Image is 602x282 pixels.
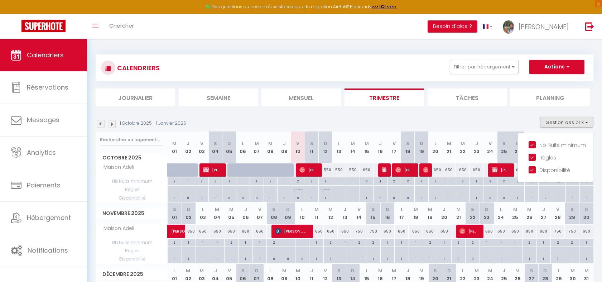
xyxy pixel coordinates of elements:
div: 750 [551,225,565,238]
abbr: M [229,206,233,213]
th: 10 [295,202,309,224]
th: 09 [281,202,295,224]
a: Chercher [104,14,139,39]
div: 0 [415,194,428,201]
div: 1 [429,194,442,201]
abbr: D [187,206,191,213]
abbr: M [328,206,333,213]
button: Gestion des prix [540,117,593,128]
th: 07 [252,202,267,224]
div: 1 [352,255,366,262]
div: 1 [374,177,387,184]
abbr: J [187,140,189,147]
div: 0 [525,194,538,201]
abbr: M [527,206,531,213]
abbr: M [215,206,219,213]
div: 0 [264,194,277,201]
div: 650 [511,163,524,177]
abbr: M [351,140,355,147]
img: Super Booking [21,20,66,32]
div: 0 [305,194,318,201]
div: 0 [168,255,182,262]
div: 1 [239,239,252,245]
div: 850 [522,225,537,238]
abbr: M [461,140,465,147]
div: 1 [494,239,508,245]
img: ... [503,20,514,34]
div: 650 [437,225,452,238]
abbr: M [268,140,273,147]
span: [PERSON_NAME] [492,163,510,177]
span: Chercher [109,22,134,29]
th: 30 [579,202,593,224]
abbr: V [200,140,203,147]
div: 650 [456,163,469,177]
th: 16 [374,132,387,163]
div: 750 [352,225,366,238]
th: 11 [305,132,318,163]
p: No Checkout [293,186,303,192]
div: 0 [281,255,295,262]
div: 650 [196,225,210,238]
span: [PERSON_NAME] [459,224,478,238]
div: 2 [225,239,239,245]
div: 2 [267,239,281,245]
th: 06 [236,132,250,163]
abbr: J [379,140,382,147]
span: [PERSON_NAME] [171,221,188,234]
div: 650 [428,163,442,177]
span: Hébergement [27,213,71,222]
th: 20 [437,202,452,224]
th: 23 [469,132,483,163]
abbr: S [214,140,217,147]
div: 0 [483,194,497,201]
abbr: M [314,206,319,213]
span: Notifications [28,246,68,255]
div: 0 [250,194,263,201]
th: 21 [442,132,456,163]
div: 2 [452,239,466,245]
th: 17 [387,132,401,163]
th: 14 [346,132,360,163]
th: 08 [267,202,281,224]
abbr: M [447,140,451,147]
p: No Checkin [321,186,330,192]
th: 22 [456,132,469,163]
th: 18 [409,202,423,224]
p: 1 Octobre 2025 - 1 Janvier 2026 [120,120,186,127]
abbr: S [471,206,474,213]
th: 02 [182,202,196,224]
a: [PERSON_NAME] [168,225,182,238]
div: 650 [480,225,494,238]
li: Trimestre [345,89,424,106]
abbr: S [272,206,275,213]
li: Mensuel [261,89,341,106]
div: 1 [181,177,194,184]
abbr: J [244,206,247,213]
div: 0 [295,255,309,262]
th: 15 [366,202,380,224]
abbr: L [434,140,437,147]
div: 2 [497,177,511,184]
div: 0 [374,194,387,201]
abbr: J [283,140,286,147]
span: Règles [96,247,167,255]
div: 1 [511,177,524,184]
div: 1 [539,194,552,201]
div: 1 [442,194,456,201]
div: 650 [423,225,437,238]
img: logout [585,22,594,31]
abbr: V [258,206,261,213]
span: [PERSON_NAME] [423,163,428,177]
th: 20 [428,132,442,163]
div: 650 [508,225,522,238]
abbr: M [428,206,432,213]
div: 1 [346,177,360,184]
span: [PERSON_NAME] [275,224,307,238]
span: Analytics [27,148,56,157]
div: 2 [352,239,366,245]
span: Réservations [27,83,68,92]
div: 650 [210,225,224,238]
div: 1 [338,239,352,245]
div: 0 [387,194,401,201]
